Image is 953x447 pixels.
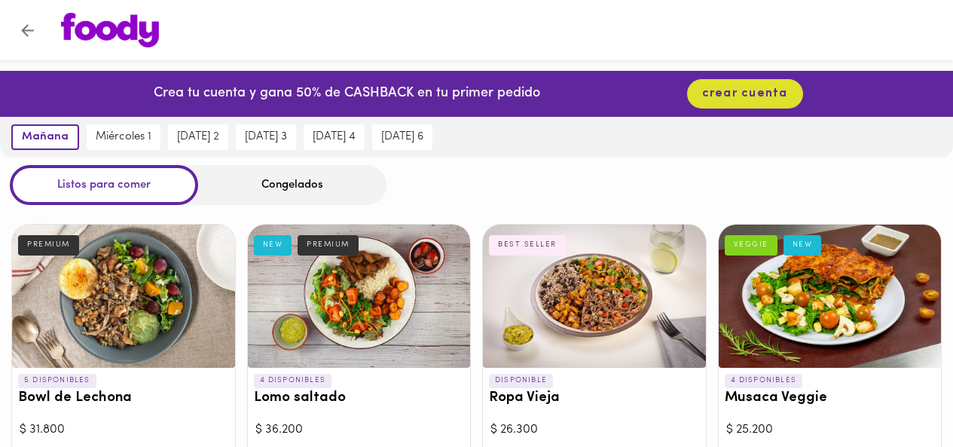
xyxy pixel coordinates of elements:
[489,374,553,387] p: DISPONIBLE
[11,124,79,150] button: mañana
[10,165,198,205] div: Listos para comer
[725,390,936,406] h3: Musaca Veggie
[255,421,463,439] div: $ 36.200
[245,130,287,144] span: [DATE] 3
[96,130,151,144] span: miércoles 1
[168,124,228,150] button: [DATE] 2
[490,421,698,439] div: $ 26.300
[725,235,777,255] div: VEGGIE
[687,79,803,109] button: crear cuenta
[236,124,296,150] button: [DATE] 3
[87,124,160,150] button: miércoles 1
[254,374,332,387] p: 4 DISPONIBLES
[372,124,432,150] button: [DATE] 6
[198,165,386,205] div: Congelados
[719,225,942,368] div: Musaca Veggie
[783,235,822,255] div: NEW
[18,374,96,387] p: 5 DISPONIBLES
[298,235,359,255] div: PREMIUM
[248,225,471,368] div: Lomo saltado
[254,390,465,406] h3: Lomo saltado
[304,124,365,150] button: [DATE] 4
[61,13,159,47] img: logo.png
[154,84,540,104] p: Crea tu cuenta y gana 50% de CASHBACK en tu primer pedido
[483,225,706,368] div: Ropa Vieja
[313,130,356,144] span: [DATE] 4
[18,235,79,255] div: PREMIUM
[702,87,788,101] span: crear cuenta
[12,225,235,368] div: Bowl de Lechona
[254,235,292,255] div: NEW
[726,421,934,439] div: $ 25.200
[177,130,219,144] span: [DATE] 2
[20,421,228,439] div: $ 31.800
[9,12,46,49] button: Volver
[381,130,423,144] span: [DATE] 6
[489,390,700,406] h3: Ropa Vieja
[489,235,566,255] div: BEST SELLER
[22,130,69,144] span: mañana
[725,374,803,387] p: 4 DISPONIBLES
[18,390,229,406] h3: Bowl de Lechona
